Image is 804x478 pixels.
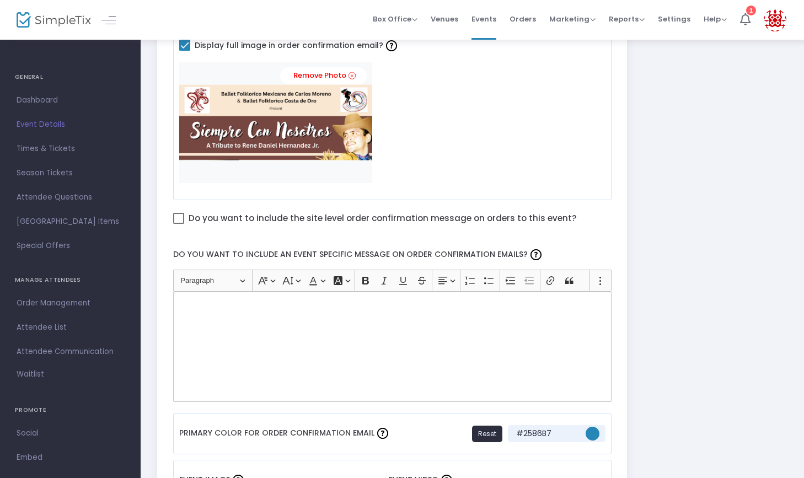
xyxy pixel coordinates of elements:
[280,67,367,84] a: Remove Photo
[609,14,645,24] span: Reports
[179,419,391,448] label: Primary Color For Order Confirmation Email
[746,6,756,15] div: 1
[173,270,612,292] div: Editor toolbar
[472,426,502,442] button: Reset
[15,269,126,291] h4: MANAGE ATTENDEES
[180,274,238,287] span: Paragraph
[17,450,124,465] span: Embed
[17,239,124,253] span: Special Offers
[471,5,496,33] span: Events
[17,93,124,108] span: Dashboard
[580,425,600,442] kendo-colorpicker: #2586b7
[373,14,417,24] span: Box Office
[17,117,124,132] span: Event Details
[17,426,124,441] span: Social
[17,369,44,380] span: Waitlist
[17,214,124,229] span: [GEOGRAPHIC_DATA] Items
[510,5,536,33] span: Orders
[175,272,250,289] button: Paragraph
[179,62,372,183] img: fDh0LAAAAAAzyt57D7kLIgAEDBgwYMGDAgAEDBgwYMGDAgAEDBgwYMGDAgAEDBgwYMGDAgAEDBgwYMGDAgAEDBgwYMGDAgAED...
[195,36,400,55] span: Display full image in order confirmation email?
[549,14,596,24] span: Marketing
[704,14,727,24] span: Help
[530,249,542,260] img: question-mark
[173,292,612,402] div: Rich Text Editor, main
[513,428,580,439] span: #2586B7
[386,40,397,51] img: question-mark
[17,166,124,180] span: Season Tickets
[17,142,124,156] span: Times & Tickets
[658,5,690,33] span: Settings
[15,66,126,88] h4: GENERAL
[168,240,617,270] label: Do you want to include an event specific message on order confirmation emails?
[15,399,126,421] h4: PROMOTE
[17,296,124,310] span: Order Management
[17,320,124,335] span: Attendee List
[431,5,458,33] span: Venues
[17,190,124,205] span: Attendee Questions
[377,428,388,439] img: question-mark
[189,211,576,225] span: Do you want to include the site level order confirmation message on orders to this event?
[17,345,124,359] span: Attendee Communication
